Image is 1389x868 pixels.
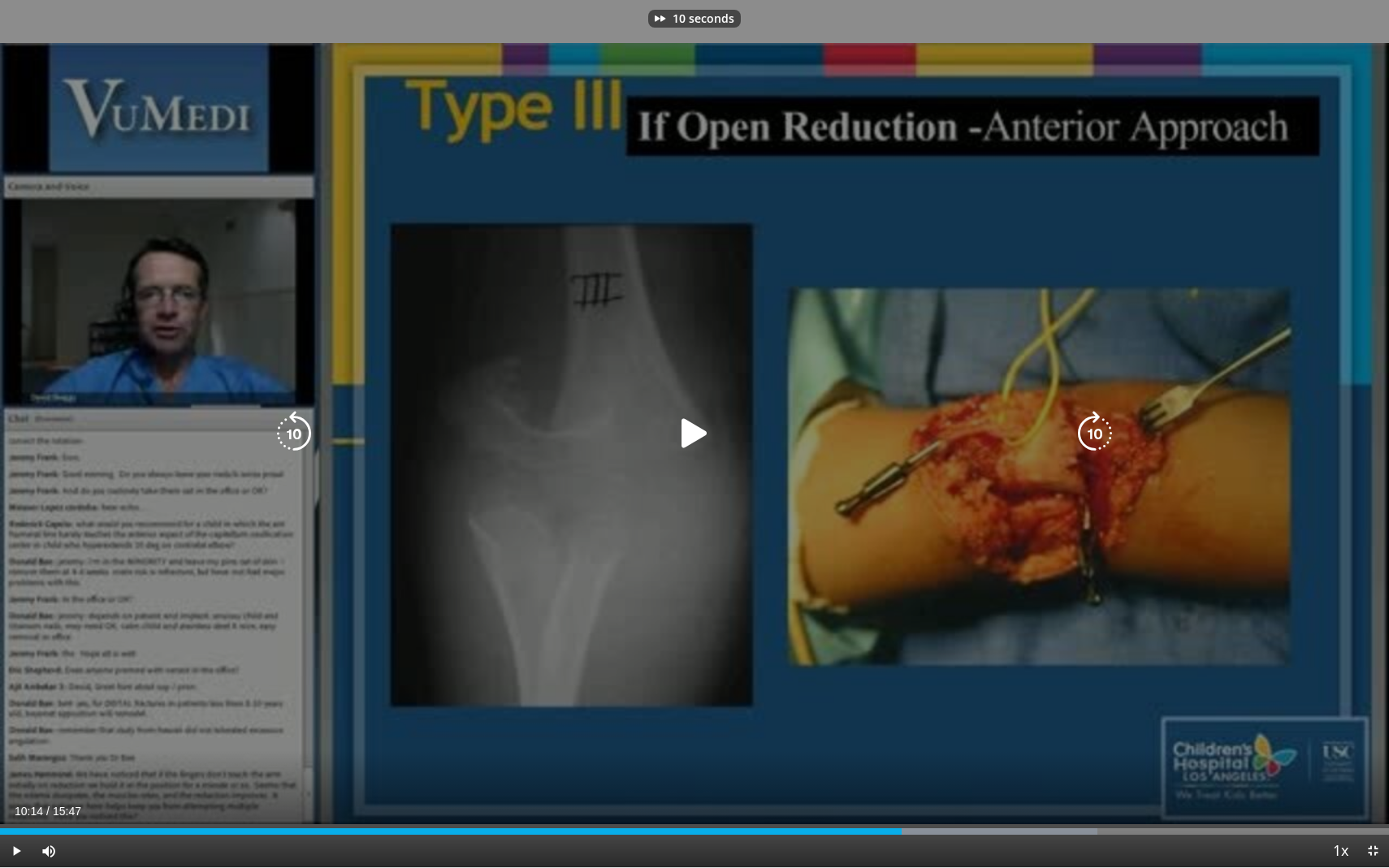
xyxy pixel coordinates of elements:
[15,805,43,818] span: 10:14
[1324,835,1357,867] button: Playback Rate
[32,835,65,867] button: Mute
[1357,835,1389,867] button: Exit Fullscreen
[46,805,50,818] span: /
[673,13,734,24] p: 10 seconds
[53,805,81,818] span: 15:47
